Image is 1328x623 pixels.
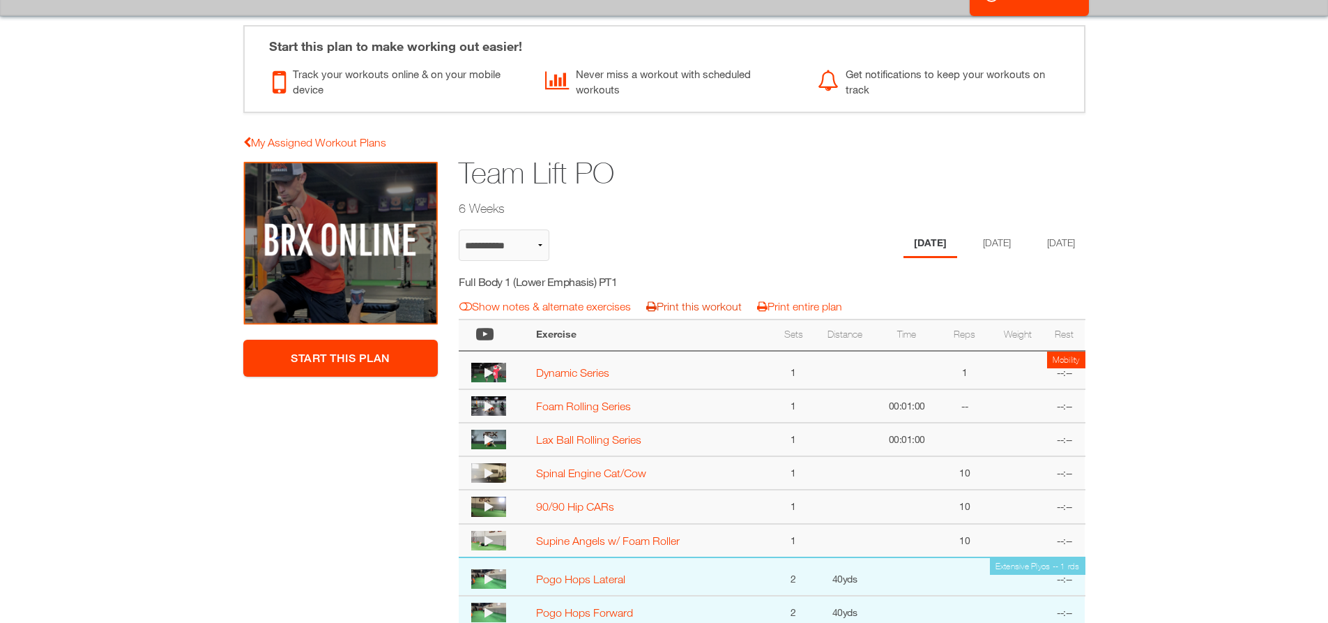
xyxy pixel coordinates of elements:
td: --:-- [1044,557,1085,596]
td: Extensive Plyos -- 1 rds [990,558,1085,575]
td: 00:01:00 [876,423,938,456]
a: Show notes & alternate exercises [459,300,631,313]
img: 1922978866-c6dce68349caa26874eaeb9532ac180d56db9005ddcf7d627d298720c13303cb-d_256x144 [471,569,506,589]
th: Weight [991,320,1044,351]
img: thumbnail.png [471,396,506,416]
td: 2 [773,557,814,596]
th: Sets [773,320,814,351]
li: Day 2 [972,230,1021,258]
td: 1 [938,351,991,390]
td: 10 [938,524,991,557]
td: 10 [938,490,991,523]
li: Day 3 [1037,230,1085,258]
td: 1 [773,524,814,557]
img: thumbnail.png [471,531,506,550]
a: Dynamic Series [536,366,609,379]
a: Foam Rolling Series [536,400,631,412]
td: 10 [938,456,991,490]
a: Pogo Hops Forward [536,606,633,619]
th: Distance [814,320,876,351]
span: yds [843,573,857,585]
a: Spinal Engine Cat/Cow [536,467,646,479]
th: Rest [1044,320,1085,351]
td: --:-- [1044,456,1085,490]
img: 1922978650-1c57c7c4349d2825fcac591706206e040b69589bb46a9b4ec65fdc8cdc9c4e11-d_256x144 [471,603,506,622]
img: thumbnail.png [471,430,506,449]
div: Get notifications to keep your workouts on track [818,63,1069,98]
td: 1 [773,456,814,490]
td: --:-- [1044,389,1085,423]
h2: 6 Weeks [459,200,977,217]
td: --:-- [1044,351,1085,390]
td: --:-- [1044,423,1085,456]
a: Pogo Hops Lateral [536,573,625,585]
th: Time [876,320,938,351]
a: Start This Plan [243,340,438,377]
td: 00:01:00 [876,389,938,423]
img: Team Lift PO [243,161,438,326]
div: Start this plan to make working out easier! [255,27,1074,56]
img: thumbnail.png [471,497,506,516]
td: 1 [773,490,814,523]
td: 1 [773,389,814,423]
td: -- [938,389,991,423]
td: --:-- [1044,524,1085,557]
img: thumbnail.png [471,463,506,483]
td: --:-- [1044,490,1085,523]
th: Exercise [529,320,773,351]
h1: Team Lift PO [459,153,977,194]
img: thumbnail.png [471,363,506,382]
li: Day 1 [903,230,957,258]
a: My Assigned Workout Plans [243,136,386,149]
td: Mobility [1047,352,1085,368]
h5: Full Body 1 (Lower Emphasis) PT1 [459,274,708,290]
td: 1 [773,423,814,456]
th: Reps [938,320,991,351]
a: Print entire plan [757,300,842,313]
a: Lax Ball Rolling Series [536,433,641,446]
td: 1 [773,351,814,390]
div: Track your workouts online & on your mobile device [273,63,524,98]
span: yds [843,606,857,618]
a: Supine Angels w/ Foam Roller [536,534,680,547]
a: 90/90 Hip CARs [536,500,614,513]
a: Print this workout [646,300,742,313]
td: 40 [814,557,876,596]
div: Never miss a workout with scheduled workouts [545,63,797,98]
